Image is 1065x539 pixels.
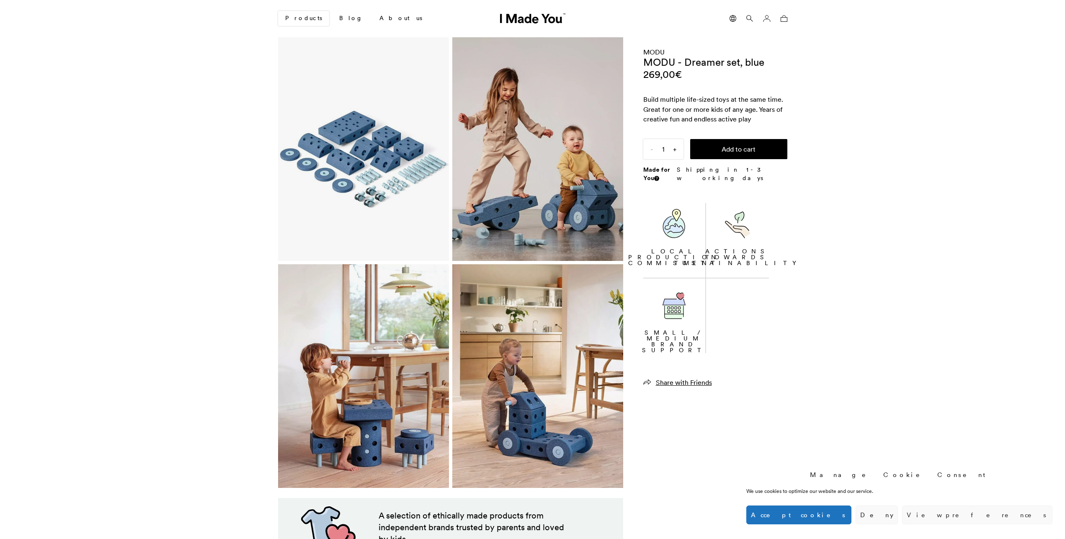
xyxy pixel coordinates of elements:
a: Products [278,11,329,26]
div: Build multiple life-sized toys at the same time. Great for one or more kids of any age. Years of ... [643,95,787,124]
button: Deny [856,505,898,524]
p: ACTIONS TOWARDS SUSTAINABILITY [673,248,802,266]
p: SMALL / MEDIUM BRAND SUPPORT [642,330,707,353]
button: Accept cookies [746,505,851,524]
input: Qty [643,139,683,159]
div: Manage Cookie Consent [810,470,989,479]
img: Info sign [655,177,658,180]
button: Add to cart [690,139,787,159]
span: Share with Friends [656,378,712,387]
a: Share with Friends [643,378,712,387]
span: + [667,139,683,159]
a: MODU [643,48,665,56]
a: Blog [333,11,369,26]
h1: MODU - Dreamer set, blue [643,57,764,68]
bdi: 269,00 [643,68,682,81]
p: Shipping in 1-3 working days [677,166,787,182]
button: View preferences [902,505,1052,524]
span: - [643,139,660,159]
span: € [675,68,682,81]
a: About us [373,11,429,26]
p: LOCAL PRODUCTION COMMITMENT [628,248,720,266]
strong: Made for You [643,166,670,182]
div: We use cookies to optimize our website and our service. [746,487,928,495]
